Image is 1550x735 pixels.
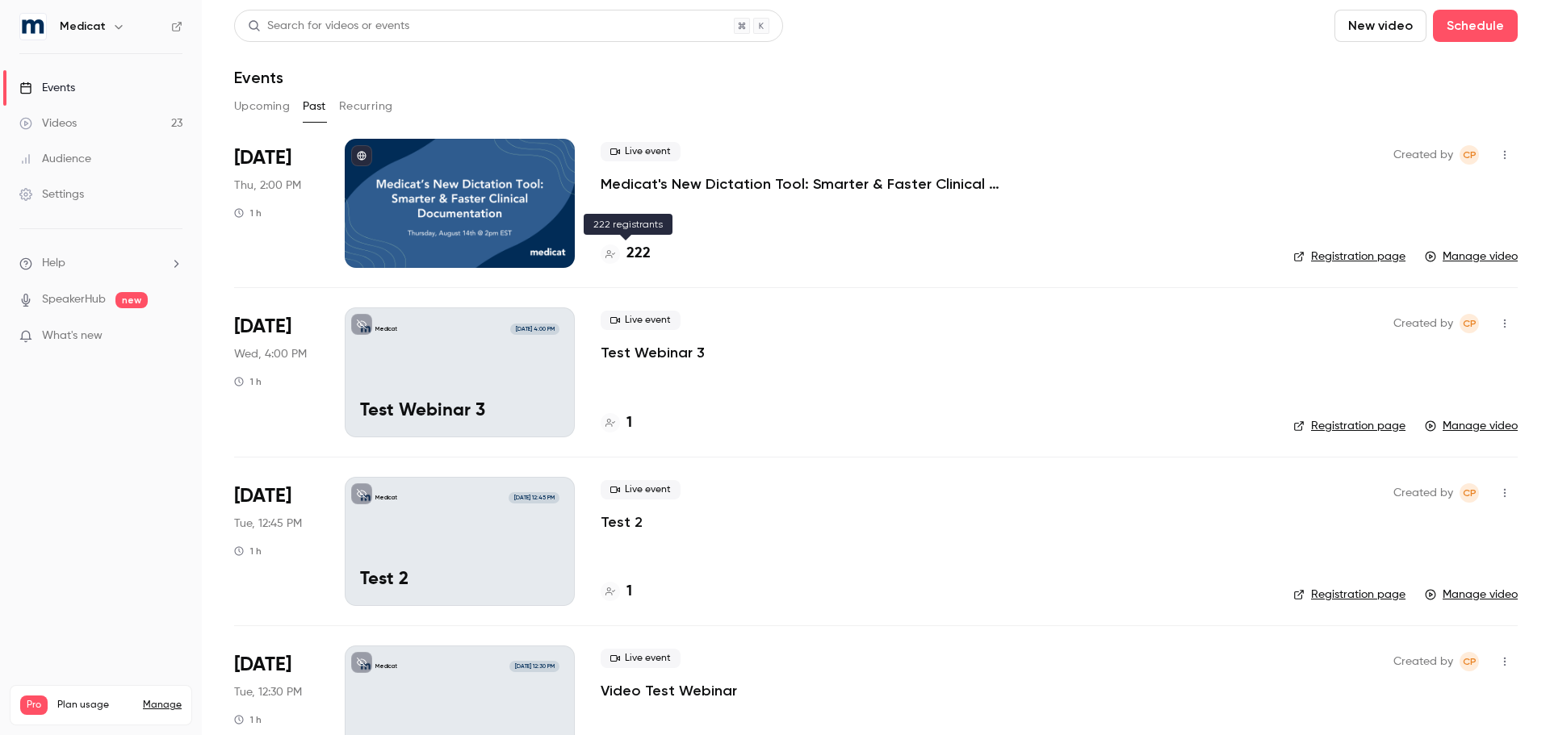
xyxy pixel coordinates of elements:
[248,18,409,35] div: Search for videos or events
[1425,418,1518,434] a: Manage video
[1425,587,1518,603] a: Manage video
[360,401,559,422] p: Test Webinar 3
[1433,10,1518,42] button: Schedule
[19,186,84,203] div: Settings
[234,314,291,340] span: [DATE]
[234,684,302,700] span: Tue, 12:30 PM
[234,545,262,558] div: 1 h
[375,325,397,333] p: Medicat
[234,477,319,606] div: Aug 12 Tue, 10:45 AM (America/Denver)
[601,174,1085,194] a: Medicat's New Dictation Tool: Smarter & Faster Clinical Documentation
[234,139,319,268] div: Aug 14 Thu, 2:00 PM (America/New York)
[57,699,133,712] span: Plan usage
[1463,652,1477,671] span: CP
[1463,483,1477,503] span: CP
[375,494,397,502] p: Medicat
[375,662,397,670] p: Medicat
[19,80,75,96] div: Events
[234,516,302,532] span: Tue, 12:45 PM
[1334,10,1426,42] button: New video
[601,243,651,265] a: 222
[1393,483,1453,503] span: Created by
[234,652,291,678] span: [DATE]
[234,177,301,194] span: Thu, 2:00 PM
[626,412,632,434] h4: 1
[1460,145,1479,165] span: Claire Powell
[626,243,651,265] h4: 222
[234,94,290,119] button: Upcoming
[1293,248,1405,265] a: Registration page
[42,255,65,272] span: Help
[163,329,182,344] iframe: Noticeable Trigger
[601,581,632,603] a: 1
[1463,145,1477,165] span: CP
[601,480,681,499] span: Live event
[19,115,77,132] div: Videos
[1463,314,1477,333] span: CP
[143,699,182,712] a: Manage
[234,68,283,87] h1: Events
[303,94,326,119] button: Past
[42,291,106,308] a: SpeakerHub
[20,695,48,715] span: Pro
[339,94,393,119] button: Recurring
[1425,248,1518,265] a: Manage video
[1460,483,1479,503] span: Claire Powell
[1393,314,1453,333] span: Created by
[19,151,91,167] div: Audience
[601,512,643,532] a: Test 2
[345,477,575,606] a: Test 2Medicat[DATE] 12:45 PMTest 2
[1460,652,1479,671] span: Claire Powell
[509,492,559,503] span: [DATE] 12:45 PM
[345,307,575,436] a: Test Webinar 3Medicat[DATE] 4:00 PMTest Webinar 3
[1393,652,1453,671] span: Created by
[601,412,632,434] a: 1
[234,375,262,388] div: 1 h
[1293,418,1405,434] a: Registration page
[1460,314,1479,333] span: Claire Powell
[234,713,262,726] div: 1 h
[42,328,103,345] span: What's new
[60,19,106,35] h6: Medicat
[510,324,559,335] span: [DATE] 4:00 PM
[1393,145,1453,165] span: Created by
[626,581,632,603] h4: 1
[601,649,681,668] span: Live event
[360,570,559,591] p: Test 2
[115,292,148,308] span: new
[234,145,291,171] span: [DATE]
[234,483,291,509] span: [DATE]
[234,207,262,219] div: 1 h
[601,311,681,330] span: Live event
[601,681,737,700] a: Video Test Webinar
[1293,587,1405,603] a: Registration page
[234,307,319,436] div: Aug 13 Wed, 2:00 PM (America/Denver)
[19,255,182,272] li: help-dropdown-opener
[601,343,705,362] a: Test Webinar 3
[234,346,307,362] span: Wed, 4:00 PM
[509,661,559,672] span: [DATE] 12:30 PM
[601,142,681,161] span: Live event
[20,14,46,40] img: Medicat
